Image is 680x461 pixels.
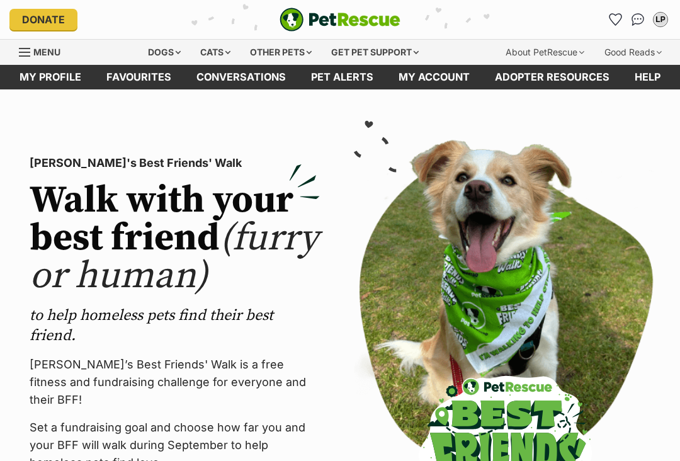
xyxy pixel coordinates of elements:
a: My profile [7,65,94,89]
div: Good Reads [596,40,671,65]
a: Adopter resources [482,65,622,89]
div: Get pet support [322,40,428,65]
a: Donate [9,9,77,30]
a: My account [386,65,482,89]
div: Cats [191,40,239,65]
p: to help homeless pets find their best friend. [30,305,320,346]
h2: Walk with your best friend [30,182,320,295]
img: chat-41dd97257d64d25036548639549fe6c8038ab92f7586957e7f3b1b290dea8141.svg [632,13,645,26]
a: Help [622,65,673,89]
span: Menu [33,47,60,57]
a: PetRescue [280,8,400,31]
img: logo-e224e6f780fb5917bec1dbf3a21bbac754714ae5b6737aabdf751b685950b380.svg [280,8,400,31]
p: [PERSON_NAME]’s Best Friends' Walk is a free fitness and fundraising challenge for everyone and t... [30,356,320,409]
a: Pet alerts [298,65,386,89]
div: LP [654,13,667,26]
ul: Account quick links [605,9,671,30]
div: Other pets [241,40,320,65]
button: My account [650,9,671,30]
a: Menu [19,40,69,62]
div: Dogs [139,40,190,65]
a: Favourites [94,65,184,89]
span: (furry or human) [30,215,319,300]
a: Conversations [628,9,648,30]
p: [PERSON_NAME]'s Best Friends' Walk [30,154,320,172]
a: Favourites [605,9,625,30]
div: About PetRescue [497,40,593,65]
a: conversations [184,65,298,89]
